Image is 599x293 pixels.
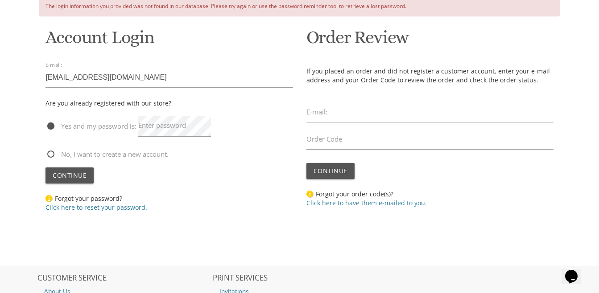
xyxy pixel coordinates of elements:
[306,107,327,117] label: E-mail:
[306,190,427,207] span: Forgot your order code(s)?
[306,28,554,54] h1: Order Review
[562,257,590,284] iframe: chat widget
[37,274,211,283] h2: CUSTOMER SERVICE
[45,203,147,212] a: Click here to reset your password.
[45,28,293,54] h1: Account Login
[45,121,136,132] span: Yes and my password is:
[306,199,427,207] a: Click here to have them e-mailed to you.
[45,149,169,160] span: No, I want to create a new account.
[45,194,147,212] span: Forgot your password?
[138,121,186,130] label: Enter password
[53,171,87,179] span: Continue
[306,134,342,144] label: Order Code
[306,190,314,198] img: Forgot your order code(s)?
[45,167,94,183] button: Continue
[306,163,355,179] button: Continue
[314,167,347,175] span: Continue
[45,98,171,109] div: Are you already registered with our store?
[45,194,53,202] img: Forgot your password?
[45,61,62,69] label: E-mail:
[213,274,387,283] h2: PRINT SERVICES
[306,67,554,85] p: If you placed an order and did not register a customer account, enter your e-mail address and you...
